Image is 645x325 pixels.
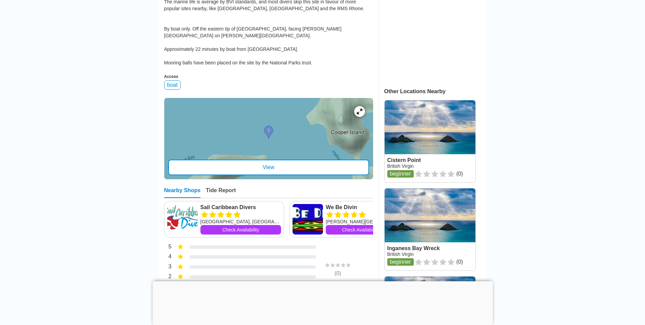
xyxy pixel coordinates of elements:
div: 5 [164,243,172,252]
a: entry mapView [164,98,373,179]
div: 3 [164,263,172,272]
div: 2 [164,273,172,282]
a: Check Availability [200,225,281,235]
div: boat [164,80,181,90]
a: Check Availability [326,225,395,235]
div: [PERSON_NAME][GEOGRAPHIC_DATA], null [326,218,395,225]
img: Sail Caribbean Divers [167,204,198,235]
div: Tide Report [206,187,236,198]
img: We Be Divin [293,204,323,235]
div: ( 0 ) [313,270,363,277]
a: Sail Caribbean Divers [200,204,281,211]
div: Access [164,74,373,79]
div: 4 [164,253,172,262]
div: Nearby Shops [164,187,201,198]
div: [GEOGRAPHIC_DATA], [GEOGRAPHIC_DATA], null [200,218,281,225]
div: View [168,160,369,175]
iframe: Advertisement [152,281,493,323]
a: We Be Divin [326,204,395,211]
div: Other Locations Nearby [384,88,487,95]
